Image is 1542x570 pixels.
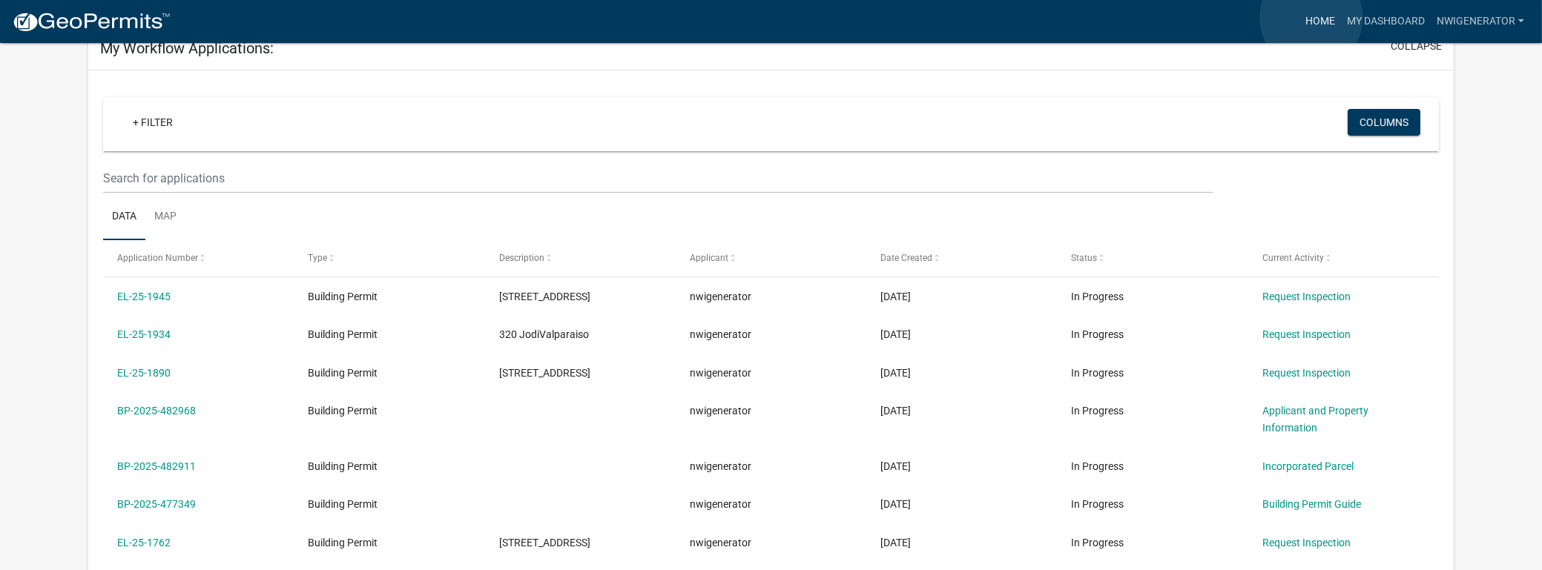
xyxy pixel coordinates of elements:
[117,291,171,302] a: EL-25-1945
[880,291,911,302] span: 10/03/2025
[690,460,751,472] span: nwigenerator
[880,253,932,263] span: Date Created
[690,498,751,510] span: nwigenerator
[103,193,145,241] a: Data
[1072,291,1124,302] span: In Progress
[499,328,589,340] span: 320 JodiValparaiso
[117,328,171,340] a: EL-25-1934
[117,460,196,472] a: BP-2025-482911
[499,253,544,263] span: Description
[1262,498,1361,510] a: Building Permit Guide
[1262,367,1351,379] a: Request Inspection
[676,240,866,276] datatable-header-cell: Applicant
[880,367,911,379] span: 09/29/2025
[1262,253,1324,263] span: Current Activity
[690,537,751,549] span: nwigenerator
[308,537,378,549] span: Building Permit
[1072,405,1124,417] span: In Progress
[1072,367,1124,379] span: In Progress
[1348,109,1420,136] button: Columns
[1072,253,1098,263] span: Status
[499,291,590,302] span: 133 S Smoke RdValparaiso
[117,537,171,549] a: EL-25-1762
[690,367,751,379] span: nwigenerator
[1262,537,1351,549] a: Request Inspection
[308,460,378,472] span: Building Permit
[117,367,171,379] a: EL-25-1890
[1431,7,1530,36] a: nwigenerator
[880,328,911,340] span: 10/02/2025
[1341,7,1431,36] a: My Dashboard
[308,405,378,417] span: Building Permit
[690,405,751,417] span: nwigenerator
[499,537,590,549] span: 139 Shorewood DrValparaiso
[1057,240,1248,276] datatable-header-cell: Status
[294,240,484,276] datatable-header-cell: Type
[1248,240,1439,276] datatable-header-cell: Current Activity
[1262,460,1354,472] a: Incorporated Parcel
[1072,460,1124,472] span: In Progress
[308,291,378,302] span: Building Permit
[1262,291,1351,302] a: Request Inspection
[121,109,185,136] a: + Filter
[308,328,378,340] span: Building Permit
[485,240,676,276] datatable-header-cell: Description
[103,163,1213,193] input: Search for applications
[1262,328,1351,340] a: Request Inspection
[308,367,378,379] span: Building Permit
[117,253,198,263] span: Application Number
[1072,328,1124,340] span: In Progress
[690,328,751,340] span: nwigenerator
[117,498,196,510] a: BP-2025-477349
[690,253,728,263] span: Applicant
[145,193,185,241] a: Map
[1299,7,1341,36] a: Home
[880,460,911,472] span: 09/23/2025
[103,240,294,276] datatable-header-cell: Application Number
[880,405,911,417] span: 09/23/2025
[1072,537,1124,549] span: In Progress
[308,498,378,510] span: Building Permit
[499,367,590,379] span: 451 Waters End CtValparaiso
[308,253,327,263] span: Type
[1391,39,1442,54] button: collapse
[117,405,196,417] a: BP-2025-482968
[880,498,911,510] span: 09/11/2025
[866,240,1057,276] datatable-header-cell: Date Created
[880,537,911,549] span: 09/11/2025
[690,291,751,302] span: nwigenerator
[1072,498,1124,510] span: In Progress
[100,39,274,57] h5: My Workflow Applications:
[1262,405,1368,434] a: Applicant and Property Information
